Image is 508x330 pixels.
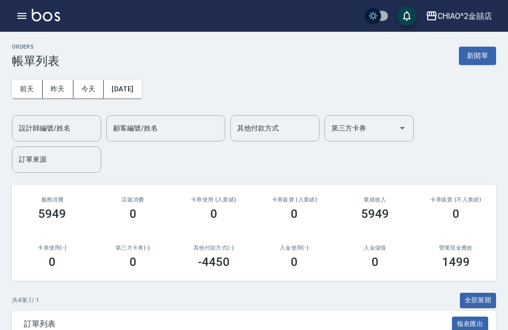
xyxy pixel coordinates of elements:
button: Open [394,120,410,136]
h2: ORDERS [12,44,60,50]
h2: 業績收入 [347,197,404,203]
span: 訂單列表 [24,319,452,329]
h2: 營業現金應收 [427,245,484,251]
h3: 0 [129,255,136,269]
button: 新開單 [459,47,496,65]
h2: 卡券販賣 (入業績) [266,197,323,203]
button: 今天 [73,80,104,98]
h3: -4450 [198,255,230,269]
a: 報表匯出 [452,319,489,328]
button: 全部展開 [460,293,497,308]
p: 共 4 筆, 1 / 1 [12,296,39,305]
h2: 入金儲值 [347,245,404,251]
button: CHIAO^2金囍店 [422,6,496,26]
h3: 0 [129,207,136,221]
h3: 0 [291,255,298,269]
button: 昨天 [43,80,73,98]
img: Logo [32,9,60,21]
h3: 服務消費 [24,197,81,203]
h2: 入金使用(-) [266,245,323,251]
h3: 5949 [38,207,66,221]
h3: 5949 [361,207,389,221]
h2: 店販消費 [105,197,162,203]
h3: 帳單列表 [12,54,60,68]
h3: 0 [372,255,379,269]
h3: 0 [452,207,459,221]
div: CHIAO^2金囍店 [438,10,492,22]
h3: 0 [210,207,217,221]
button: save [397,6,417,26]
h2: 卡券使用(-) [24,245,81,251]
h3: 0 [291,207,298,221]
h2: 卡券使用 (入業績) [185,197,242,203]
button: [DATE] [104,80,141,98]
h2: 第三方卡券(-) [105,245,162,251]
a: 新開單 [459,51,496,60]
h3: 0 [49,255,56,269]
h2: 卡券販賣 (不入業績) [427,197,484,203]
h3: 1499 [442,255,470,269]
h2: 其他付款方式(-) [185,245,242,251]
button: 前天 [12,80,43,98]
